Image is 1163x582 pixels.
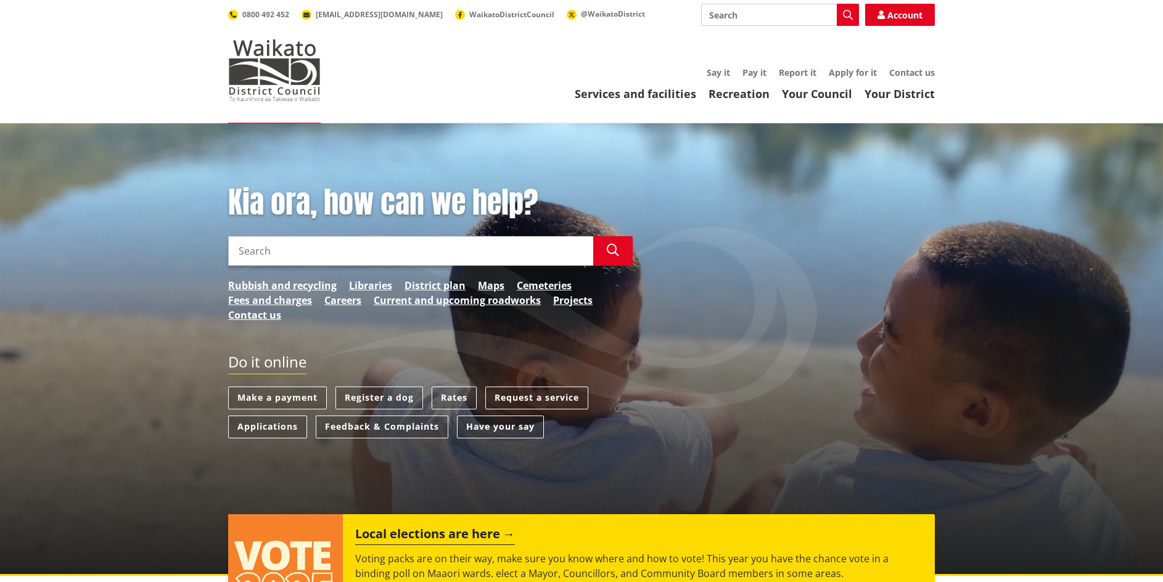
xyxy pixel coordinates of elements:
[829,67,877,78] a: Apply for it
[709,86,770,101] a: Recreation
[228,185,633,221] h1: Kia ora, how can we help?
[701,4,859,26] input: Search input
[457,416,544,438] a: Have your say
[228,308,281,322] a: Contact us
[228,353,306,375] h2: Do it online
[707,67,730,78] a: Say it
[374,293,541,308] a: Current and upcoming roadworks
[553,293,593,308] a: Projects
[575,86,696,101] a: Services and facilities
[302,9,443,20] a: [EMAIL_ADDRESS][DOMAIN_NAME]
[316,416,448,438] a: Feedback & Complaints
[455,9,554,20] a: WaikatoDistrictCouncil
[405,278,466,293] a: District plan
[228,293,312,308] a: Fees and charges
[485,387,588,409] a: Request a service
[228,278,337,293] a: Rubbish and recycling
[478,278,504,293] a: Maps
[432,387,477,409] a: Rates
[581,9,645,19] span: @WaikatoDistrict
[355,527,515,545] h2: Local elections are here
[742,67,766,78] a: Pay it
[889,67,935,78] a: Contact us
[324,293,361,308] a: Careers
[779,67,816,78] a: Report it
[228,387,327,409] a: Make a payment
[228,39,321,101] img: Waikato District Council - Te Kaunihera aa Takiwaa o Waikato
[335,387,423,409] a: Register a dog
[517,278,572,293] a: Cemeteries
[228,416,307,438] a: Applications
[782,86,852,101] a: Your Council
[567,9,645,19] a: @WaikatoDistrict
[865,4,935,26] a: Account
[469,9,554,20] span: WaikatoDistrictCouncil
[228,236,593,266] input: Search input
[242,9,289,20] span: 0800 492 452
[316,9,443,20] span: [EMAIL_ADDRESS][DOMAIN_NAME]
[355,551,923,581] p: Voting packs are on their way, make sure you know where and how to vote! This year you have the c...
[865,86,935,101] a: Your District
[228,9,289,20] a: 0800 492 452
[349,278,392,293] a: Libraries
